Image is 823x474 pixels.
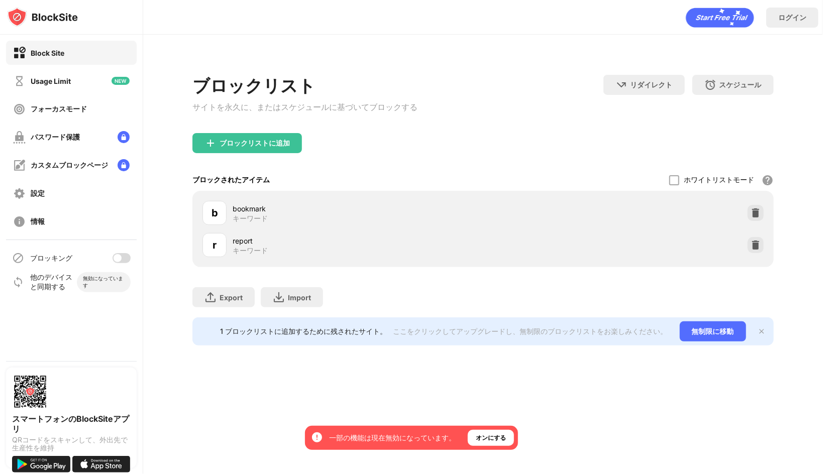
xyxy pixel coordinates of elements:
[684,175,755,185] div: ホワイトリストモード
[221,327,387,336] div: 1 ブロックリストに追加するために残されたサイト。
[220,139,290,147] div: ブロックリストに追加
[13,187,26,200] img: settings-off.svg
[233,235,483,246] div: report
[12,276,24,288] img: sync-icon.svg
[13,159,26,172] img: customize-block-page-off.svg
[212,205,218,220] div: b
[192,102,418,113] div: サイトを永久に、またはスケジュールに基づいてブロックする
[288,293,311,302] div: Import
[220,293,243,302] div: Export
[30,273,77,292] div: 他のデバイスと同期する
[30,254,72,263] div: ブロッキング
[31,49,64,57] div: Block Site
[7,7,78,27] img: logo-blocksite.svg
[31,161,108,170] div: カスタムブロックページ
[31,104,87,114] div: フォーカスモード
[329,433,456,443] div: 一部の機能は現在無効になっています。
[192,175,270,185] div: ブロックされたアイテム
[13,103,26,115] img: focus-off.svg
[31,189,45,198] div: 設定
[72,456,131,472] img: download-on-the-app-store.svg
[12,456,70,472] img: get-it-on-google-play.svg
[631,80,673,90] div: リダイレクト
[778,13,806,23] div: ログイン
[213,238,217,253] div: r
[31,217,45,226] div: 情報
[758,327,766,335] img: x-button.svg
[118,131,130,143] img: lock-menu.svg
[233,246,268,255] div: キーワード
[112,77,130,85] img: new-icon.svg
[13,47,26,59] img: block-on.svg
[13,215,26,228] img: about-off.svg
[12,436,131,452] div: QRコードをスキャンして、外出先で生産性を維持
[719,80,762,90] div: スケジュール
[13,131,26,144] img: password-protection-off.svg
[12,374,48,410] img: options-page-qr-code.png
[12,252,24,264] img: blocking-icon.svg
[192,75,418,98] div: ブロックリスト
[393,327,668,336] div: ここをクリックしてアップグレードし、無制限のブロックリストをお楽しみください。
[118,159,130,171] img: lock-menu.svg
[12,414,131,434] div: スマートフォンのBlockSiteアプリ
[13,75,26,87] img: time-usage-off.svg
[233,214,268,223] div: キーワード
[31,133,80,142] div: パスワード保護
[686,8,754,28] div: animation
[31,77,71,85] div: Usage Limit
[680,321,746,341] div: 無制限に移動
[476,433,506,443] div: オンにする
[233,203,483,214] div: bookmark
[311,431,323,443] img: error-circle-white.svg
[83,275,125,289] div: 無効になっています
